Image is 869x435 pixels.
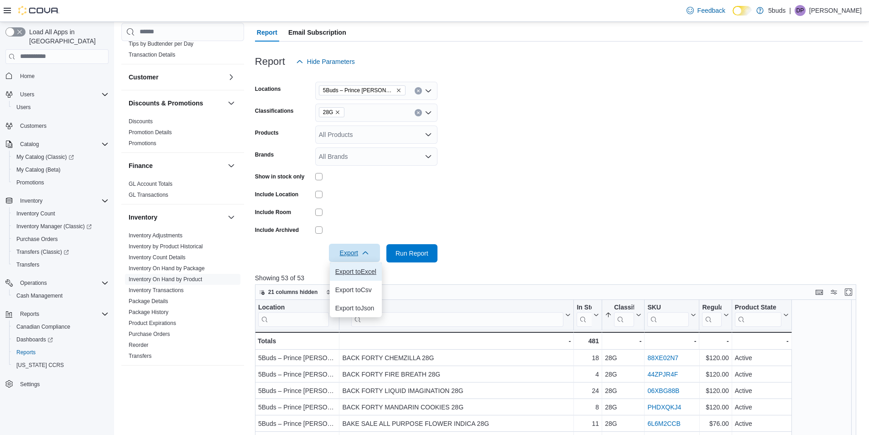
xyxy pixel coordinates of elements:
span: Canadian Compliance [13,321,109,332]
span: Inventory Count [13,208,109,219]
div: Inventory [121,230,244,365]
button: Open list of options [425,87,432,94]
a: Inventory Adjustments [129,232,182,239]
div: 28G [605,418,641,429]
div: Discounts & Promotions [121,116,244,152]
span: 21 columns hidden [268,288,318,296]
button: SKU [647,303,696,326]
input: Dark Mode [733,6,752,16]
button: Clear input [415,87,422,94]
a: Inventory Transactions [129,287,184,293]
span: Feedback [697,6,725,15]
span: Promotions [13,177,109,188]
a: Inventory by Product Historical [129,243,203,250]
a: Settings [16,379,43,390]
div: 18 [577,352,599,363]
span: Tips by Budtender per Day [129,40,193,47]
button: Inventory Count [9,207,112,220]
span: 5Buds – Prince [PERSON_NAME] [323,86,394,95]
button: Open list of options [425,131,432,138]
button: Inventory [129,213,224,222]
span: Inventory Count Details [129,254,186,261]
span: Inventory Manager (Classic) [13,221,109,232]
p: Showing 53 of 53 [255,273,863,283]
a: Promotion Details [129,129,172,136]
span: Reports [20,310,39,318]
div: SKU URL [647,303,689,326]
h3: Report [255,56,285,67]
button: Enter fullscreen [843,287,854,298]
button: Finance [129,161,224,170]
span: Promotions [16,179,44,186]
span: GL Account Totals [129,180,172,188]
div: 5Buds – Prince [PERSON_NAME] [258,385,336,396]
a: Transaction Details [129,52,175,58]
span: Reorder [129,341,148,349]
a: Customers [16,121,50,131]
div: BACK FORTY CHEMZILLA 28G [342,352,571,363]
div: 24 [577,385,599,396]
button: Transfers [9,258,112,271]
span: Users [13,102,109,113]
span: Purchase Orders [13,234,109,245]
label: Classifications [255,107,294,115]
button: Export toCsv [330,281,382,299]
button: Export toJson [330,299,382,317]
div: BACK FORTY FIRE BREATH 28G [342,369,571,380]
p: | [789,5,791,16]
span: Promotions [129,140,156,147]
div: 28G [605,402,641,413]
span: Operations [20,279,47,287]
a: 06XBG88B [647,387,679,394]
a: GL Account Totals [129,181,172,187]
button: Reports [2,308,112,320]
a: Inventory Manager (Classic) [13,221,95,232]
a: Reorder [129,342,148,348]
span: Hide Parameters [307,57,355,66]
div: Regular Price [702,303,721,312]
span: Export to Json [335,304,376,312]
button: 2 fields sorted [322,287,375,298]
div: In Stock Qty [577,303,592,312]
span: Users [20,91,34,98]
span: Transaction Details [129,51,175,58]
span: Load All Apps in [GEOGRAPHIC_DATA] [26,27,109,46]
span: Home [20,73,35,80]
span: Customers [20,122,47,130]
h3: Finance [129,161,153,170]
button: Run Report [386,244,437,262]
span: Inventory On Hand by Product [129,276,202,283]
div: Product State [735,303,781,312]
span: Export to Excel [335,268,376,275]
div: - [702,335,729,346]
h3: Discounts & Promotions [129,99,203,108]
p: [PERSON_NAME] [809,5,862,16]
span: My Catalog (Beta) [16,166,61,173]
div: - [735,335,789,346]
a: Purchase Orders [13,234,62,245]
a: Tips by Budtender per Day [129,41,193,47]
a: Cash Management [13,290,66,301]
button: Product State [735,303,789,326]
div: - [605,335,641,346]
label: Include Location [255,191,298,198]
span: Report [257,23,277,42]
span: Inventory On Hand by Package [129,265,205,272]
span: Catalog [20,141,39,148]
div: 4 [577,369,599,380]
button: Inventory [2,194,112,207]
span: Dashboards [13,334,109,345]
div: Product [351,303,563,326]
div: Classification [614,303,634,326]
span: Cash Management [16,292,62,299]
button: Operations [2,277,112,289]
div: Dustin Pilon [795,5,806,16]
div: 5Buds – Prince [PERSON_NAME] [258,369,336,380]
button: Open list of options [425,109,432,116]
a: Transfers [129,353,151,359]
button: Classification [605,303,641,326]
a: Dashboards [9,333,112,346]
span: Canadian Compliance [16,323,70,330]
button: Display options [828,287,839,298]
a: 6L6M2CCB [647,420,680,427]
